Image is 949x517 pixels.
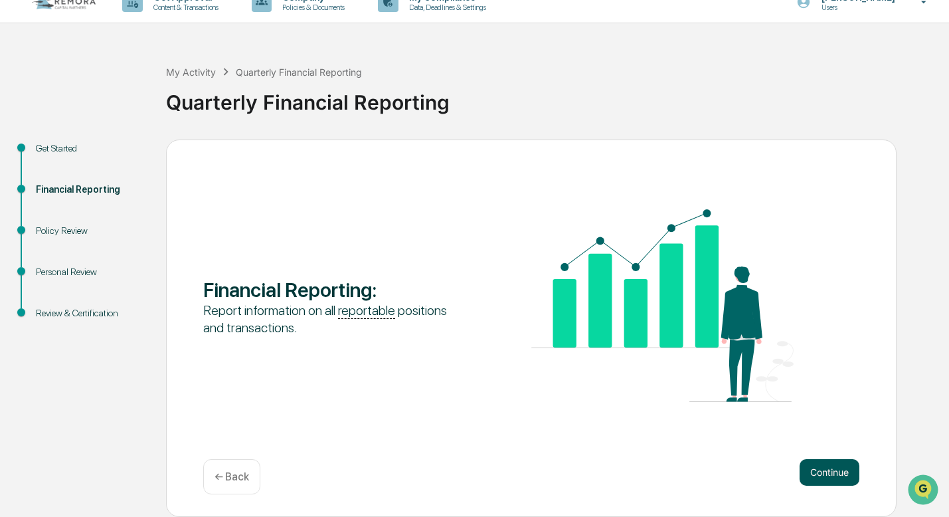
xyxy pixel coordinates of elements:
u: reportable [338,302,395,319]
div: Personal Review [36,265,145,279]
a: Powered byPylon [94,225,161,235]
div: 🖐️ [13,169,24,179]
p: Policies & Documents [272,3,351,12]
div: Report information on all positions and transactions. [203,302,466,336]
p: Data, Deadlines & Settings [398,3,493,12]
p: ← Back [215,470,249,483]
div: My Activity [166,66,216,78]
div: Financial Reporting : [203,278,466,302]
div: We're available if you need us! [45,115,168,126]
div: Financial Reporting [36,183,145,197]
div: Start new chat [45,102,218,115]
iframe: Open customer support [906,473,942,509]
img: 1746055101610-c473b297-6a78-478c-a979-82029cc54cd1 [13,102,37,126]
img: Financial Reporting [531,209,794,402]
button: Continue [800,459,859,486]
button: Start new chat [226,106,242,122]
p: Content & Transactions [143,3,225,12]
span: Preclearance [27,167,86,181]
div: 🗄️ [96,169,107,179]
div: 🔎 [13,194,24,205]
div: Review & Certification [36,306,145,320]
div: Get Started [36,142,145,155]
p: Users [811,3,902,12]
div: Quarterly Financial Reporting [236,66,362,78]
p: How can we help? [13,28,242,49]
div: Quarterly Financial Reporting [166,80,942,114]
a: 🖐️Preclearance [8,162,91,186]
span: Data Lookup [27,193,84,206]
div: Policy Review [36,224,145,238]
span: Attestations [110,167,165,181]
a: 🔎Data Lookup [8,187,89,211]
span: Pylon [132,225,161,235]
a: 🗄️Attestations [91,162,170,186]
